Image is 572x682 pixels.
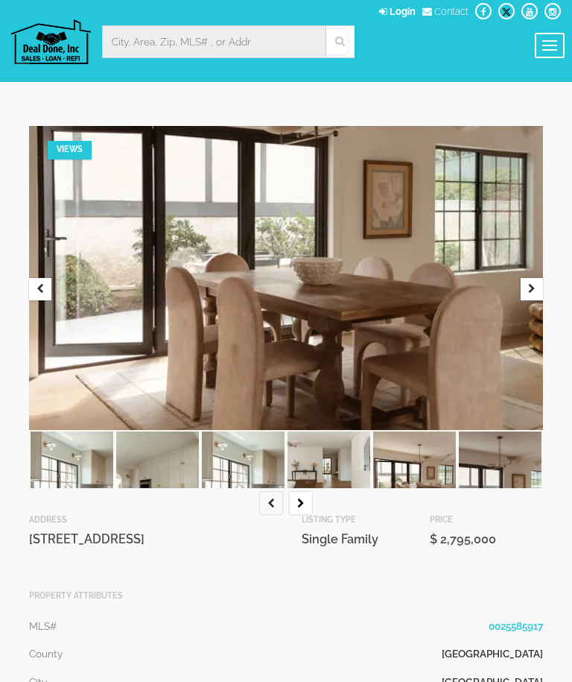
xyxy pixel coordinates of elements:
img: Listing Thumbnail Image 18 [31,432,113,556]
button: menu toggle [535,33,565,58]
input: City, Area, Zip, MLS# , or Addr [112,34,315,49]
img: Listing Thumbnail Image 21 [287,432,370,496]
a: youtube [521,6,538,17]
img: Listing Thumbnail Image 19 [116,432,199,556]
img: Deal Done, Inc Logo [11,19,91,64]
img: Listing Thumbnail Image 22 [373,432,456,540]
strong: County [29,648,63,660]
h5: Property Attributes [29,592,543,601]
a: Contact [422,6,468,17]
div: Single Family [302,531,426,549]
div: Price [430,514,543,526]
strong: Login [390,6,416,17]
strong: MLS# [29,620,57,632]
div: Listing Type [302,514,426,526]
a: facebook [475,6,492,17]
div: 10 Village Circle Manhattan Beach, CA [29,126,543,430]
a: 0025585917 [489,620,543,632]
img: Listing Thumbnail Image 23 [459,432,541,556]
a: instagram [544,6,561,17]
div: $ 2,795,000 [430,531,543,549]
li: Facebook [475,3,492,19]
span: [GEOGRAPHIC_DATA] [442,646,543,661]
div: [STREET_ADDRESS] [29,531,297,549]
span: Views [57,145,83,154]
span: Contact [434,6,468,17]
a: login [379,6,416,17]
a: twitter [498,6,515,17]
div: Address [29,514,297,526]
img: Listing Thumbnail Image 20 [202,432,285,556]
